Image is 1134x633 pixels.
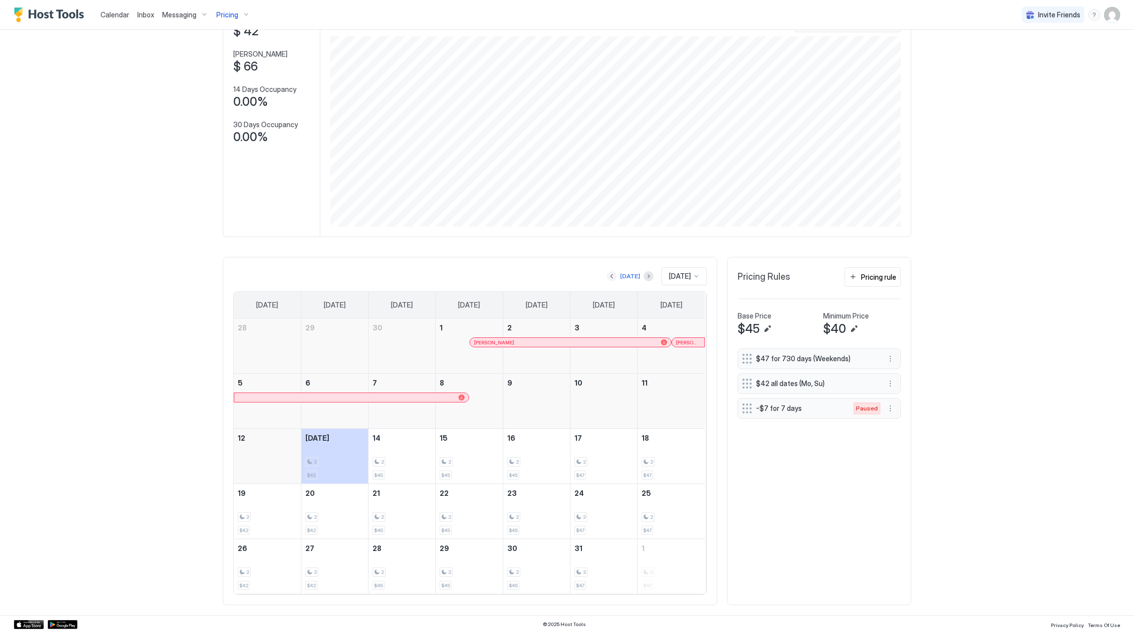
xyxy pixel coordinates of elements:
span: 30 [373,323,382,332]
span: 23 [507,489,517,497]
button: Previous month [607,271,617,281]
a: Sunday [246,292,288,318]
span: 6 [305,379,310,387]
td: September 30, 2025 [369,318,436,374]
td: October 7, 2025 [369,374,436,429]
button: [DATE] [619,270,642,282]
div: App Store [14,620,44,629]
span: 2 [448,459,451,465]
span: 2 [650,459,653,465]
span: Minimum Price [823,312,869,320]
span: [PERSON_NAME] [233,50,287,59]
span: 2 [381,514,384,520]
span: 2 [314,459,317,465]
a: October 11, 2025 [638,374,705,392]
div: [PERSON_NAME] [676,339,700,346]
span: Pricing Rules [738,271,790,283]
td: October 26, 2025 [234,539,301,594]
td: October 27, 2025 [301,539,368,594]
div: [PERSON_NAME] [474,339,667,346]
span: [DATE] [305,434,329,442]
span: 2 [583,569,586,575]
a: Privacy Policy [1051,619,1084,630]
span: 2 [381,459,384,465]
td: October 1, 2025 [436,318,503,374]
span: $ 42 [233,24,259,39]
span: 16 [507,434,515,442]
span: 2 [650,514,653,520]
span: Pricing [216,10,238,19]
a: September 29, 2025 [301,318,368,337]
span: 4 [642,323,647,332]
span: $42 [307,527,316,534]
a: September 28, 2025 [234,318,301,337]
span: $47 [576,582,584,589]
td: October 28, 2025 [369,539,436,594]
span: 26 [238,544,247,553]
a: October 5, 2025 [234,374,301,392]
span: 2 [583,459,586,465]
span: 2 [246,514,249,520]
td: October 29, 2025 [436,539,503,594]
span: $47 [576,472,584,478]
span: 18 [642,434,649,442]
span: [DATE] [458,301,480,310]
span: [DATE] [324,301,346,310]
a: October 3, 2025 [570,318,637,337]
span: 31 [574,544,582,553]
button: Edit [848,323,860,335]
span: Paused [856,404,878,413]
span: 29 [440,544,449,553]
span: 8 [440,379,444,387]
a: October 14, 2025 [369,429,435,447]
span: 14 Days Occupancy [233,85,296,94]
td: October 16, 2025 [503,429,570,484]
span: 7 [373,379,377,387]
a: Wednesday [448,292,490,318]
span: Messaging [162,10,196,19]
span: $45 [374,527,383,534]
td: October 22, 2025 [436,484,503,539]
a: September 30, 2025 [369,318,435,337]
span: $45 [441,527,450,534]
span: 24 [574,489,584,497]
a: October 17, 2025 [570,429,637,447]
span: $47 for 730 days (Weekends) [756,354,874,363]
a: October 7, 2025 [369,374,435,392]
td: October 11, 2025 [638,374,705,429]
span: 2 [583,514,586,520]
a: October 19, 2025 [234,484,301,502]
span: $42 [239,527,248,534]
td: October 14, 2025 [369,429,436,484]
a: October 4, 2025 [638,318,705,337]
span: 20 [305,489,315,497]
span: Privacy Policy [1051,622,1084,628]
a: October 25, 2025 [638,484,705,502]
td: October 17, 2025 [570,429,637,484]
div: menu [884,402,896,414]
span: [DATE] [256,301,278,310]
span: 29 [305,323,315,332]
a: October 12, 2025 [234,429,301,447]
div: -$7 for 7 days Pausedmenu [738,398,901,419]
button: Next month [644,271,654,281]
td: October 31, 2025 [570,539,637,594]
div: Pricing rule [861,272,896,282]
td: October 30, 2025 [503,539,570,594]
td: September 29, 2025 [301,318,368,374]
span: Calendar [100,10,129,19]
span: $45 [509,527,518,534]
td: October 8, 2025 [436,374,503,429]
div: Host Tools Logo [14,7,89,22]
span: 27 [305,544,314,553]
span: Invite Friends [1038,10,1080,19]
span: 2 [314,569,317,575]
span: 25 [642,489,651,497]
span: $45 [374,472,383,478]
span: 19 [238,489,246,497]
span: 2 [516,569,519,575]
a: October 24, 2025 [570,484,637,502]
span: $42 [239,582,248,589]
a: Google Play Store [48,620,78,629]
div: $47 for 730 days (Weekends) menu [738,348,901,369]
